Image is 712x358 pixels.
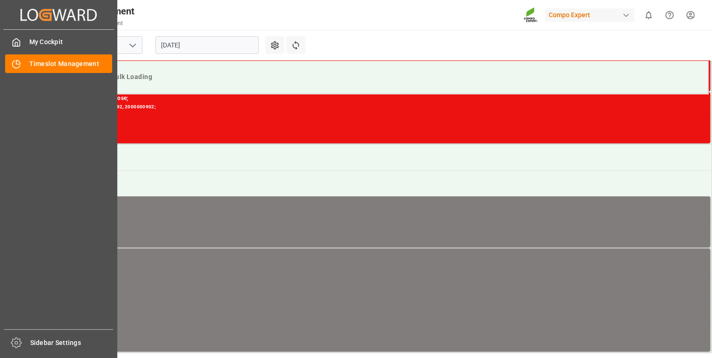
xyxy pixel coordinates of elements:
[70,103,706,111] div: Main ref : 6100000892, 2000000902;
[70,94,706,103] div: Salpetersäure 53 lose;
[5,33,112,51] a: My Cockpit
[70,250,706,259] div: Loading capacity
[29,37,113,47] span: My Cockpit
[5,54,112,73] a: Timeslot Management
[524,7,538,23] img: Screenshot%202023-09-29%20at%2010.02.21.png_1712312052.png
[155,36,259,54] input: DD.MM.YYYY
[30,338,114,348] span: Sidebar Settings
[70,198,706,207] div: Break Time
[545,8,634,22] div: Compo Expert
[29,59,113,69] span: Timeslot Management
[659,5,680,26] button: Help Center
[73,68,700,86] div: Nitric Acid Bulk Loading
[70,259,706,267] div: Main ref : ,
[70,207,706,215] div: Main ref : ,
[545,6,638,24] button: Compo Expert
[125,38,139,53] button: open menu
[638,5,659,26] button: show 0 new notifications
